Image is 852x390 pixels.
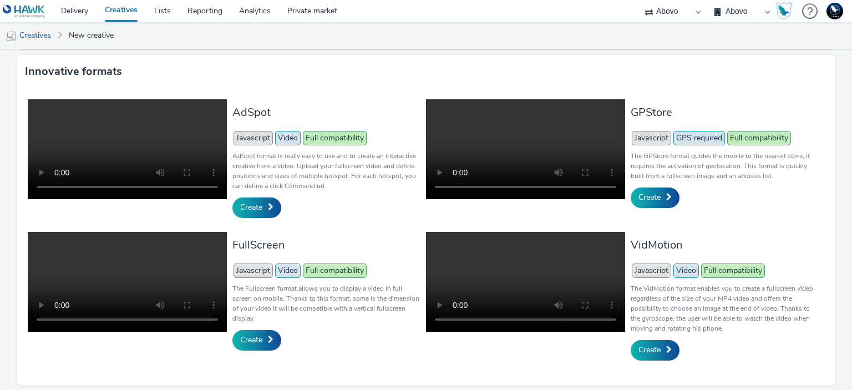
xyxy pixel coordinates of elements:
[673,264,699,278] span: Video
[6,31,17,42] img: mobile
[303,131,367,145] span: Full compatibility
[631,105,819,120] h3: GPStore
[232,330,281,350] a: Create
[240,335,262,345] span: Create
[775,2,797,20] a: Hawk Academy
[631,237,819,252] h3: VidMotion
[632,264,671,278] span: Javascript
[234,131,273,145] span: Javascript
[275,264,301,278] span: Video
[63,22,119,49] a: New creative
[232,151,420,191] p: AdSpot format is really easy to use and to create an interactive creative from a video. Upload yo...
[303,264,367,278] span: Full compatibility
[775,2,792,20] img: Hawk Academy
[631,188,679,207] a: Create
[232,197,281,217] a: Create
[240,202,262,212] span: Create
[275,131,301,145] span: Video
[232,283,420,323] p: The Fullscreen format allows you to display a video in full screen on mobile. Thanks to this form...
[631,151,819,181] p: The GPStore format guides the mobile to the nearest store, it requires the activation of geolocat...
[826,3,843,19] img: Support Hawk
[3,4,45,18] img: undefined Logo
[232,105,420,120] h3: AdSpot
[632,131,671,145] span: Javascript
[701,264,765,278] span: Full compatibility
[631,340,679,360] a: Create
[631,283,819,333] p: The VidMotion format enables you to create a fullscreen video regardless of the size of your MP4 ...
[638,345,661,355] span: Create
[232,237,420,252] h3: FullScreen
[234,264,273,278] span: Javascript
[25,63,122,80] h3: Innovative formats
[727,131,791,145] span: Full compatibility
[673,131,725,145] span: GPS required
[638,192,661,202] span: Create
